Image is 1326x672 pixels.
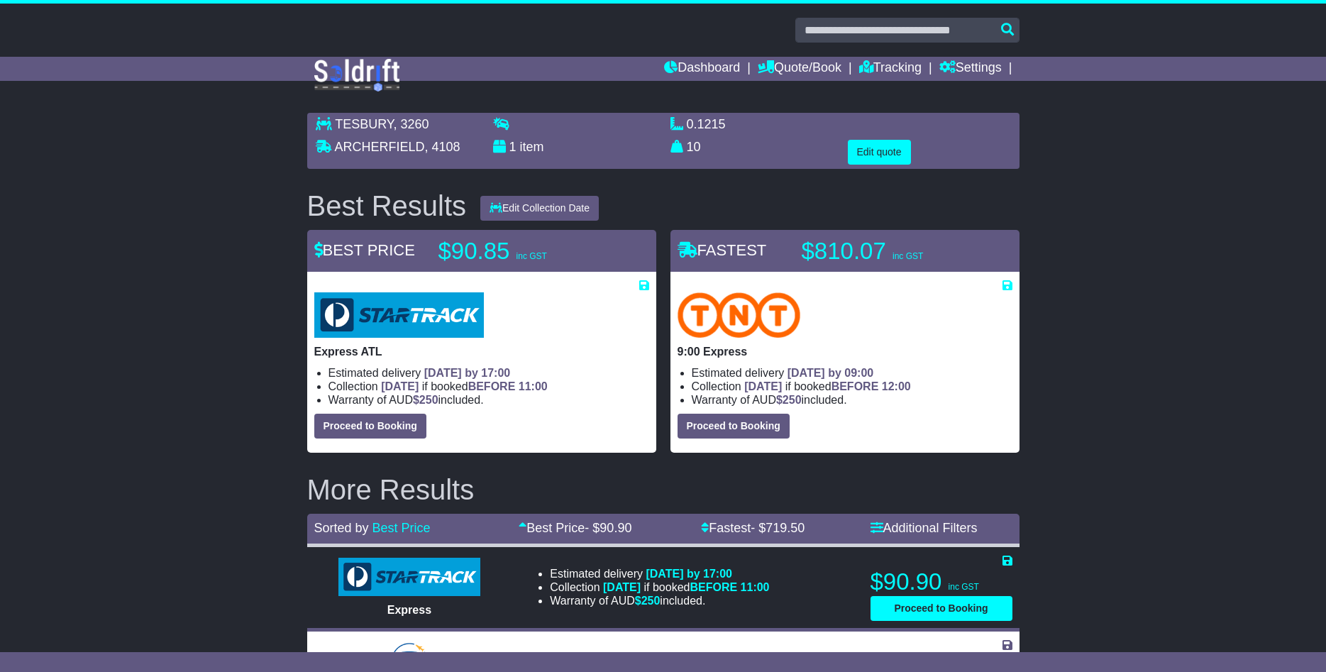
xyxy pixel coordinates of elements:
[438,237,616,265] p: $90.85
[871,521,978,535] a: Additional Filters
[381,380,547,392] span: if booked
[314,521,369,535] span: Sorted by
[425,140,460,154] span: , 4108
[585,521,631,535] span: - $
[678,292,801,338] img: TNT Domestic: 9:00 Express
[690,581,737,593] span: BEFORE
[519,521,631,535] a: Best Price- $90.90
[516,251,547,261] span: inc GST
[419,394,438,406] span: 250
[741,581,770,593] span: 11:00
[394,117,429,131] span: , 3260
[848,140,911,165] button: Edit quote
[751,521,805,535] span: - $
[387,604,431,616] span: Express
[744,380,782,392] span: [DATE]
[550,594,769,607] li: Warranty of AUD included.
[550,651,769,665] li: Estimated delivery
[520,140,544,154] span: item
[664,57,740,81] a: Dashboard
[328,380,649,393] li: Collection
[328,393,649,407] li: Warranty of AUD included.
[550,567,769,580] li: Estimated delivery
[424,367,511,379] span: [DATE] by 17:00
[307,474,1020,505] h2: More Results
[413,394,438,406] span: $
[600,521,631,535] span: 90.90
[314,292,484,338] img: StarTrack: Express ATL
[314,241,415,259] span: BEST PRICE
[758,57,841,81] a: Quote/Book
[678,241,767,259] span: FASTEST
[893,251,923,261] span: inc GST
[381,380,419,392] span: [DATE]
[871,568,1012,596] p: $90.90
[480,196,599,221] button: Edit Collection Date
[550,580,769,594] li: Collection
[372,521,431,535] a: Best Price
[635,595,661,607] span: $
[766,521,805,535] span: 719.50
[831,380,879,392] span: BEFORE
[949,582,979,592] span: inc GST
[338,558,480,596] img: StarTrack: Express
[335,117,393,131] span: TESBURY
[692,380,1012,393] li: Collection
[871,596,1012,621] button: Proceed to Booking
[678,345,1012,358] p: 9:00 Express
[882,380,911,392] span: 12:00
[300,190,474,221] div: Best Results
[744,380,910,392] span: if booked
[509,140,516,154] span: 1
[335,140,425,154] span: ARCHERFIELD
[328,366,649,380] li: Estimated delivery
[678,414,790,439] button: Proceed to Booking
[646,568,732,580] span: [DATE] by 17:00
[939,57,1002,81] a: Settings
[687,140,701,154] span: 10
[519,380,548,392] span: 11:00
[641,595,661,607] span: 250
[468,380,516,392] span: BEFORE
[692,393,1012,407] li: Warranty of AUD included.
[802,237,979,265] p: $810.07
[603,581,769,593] span: if booked
[314,414,426,439] button: Proceed to Booking
[701,521,805,535] a: Fastest- $719.50
[687,117,726,131] span: 0.1215
[859,57,922,81] a: Tracking
[692,366,1012,380] li: Estimated delivery
[314,345,649,358] p: Express ATL
[603,581,641,593] span: [DATE]
[788,367,874,379] span: [DATE] by 09:00
[776,394,802,406] span: $
[783,394,802,406] span: 250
